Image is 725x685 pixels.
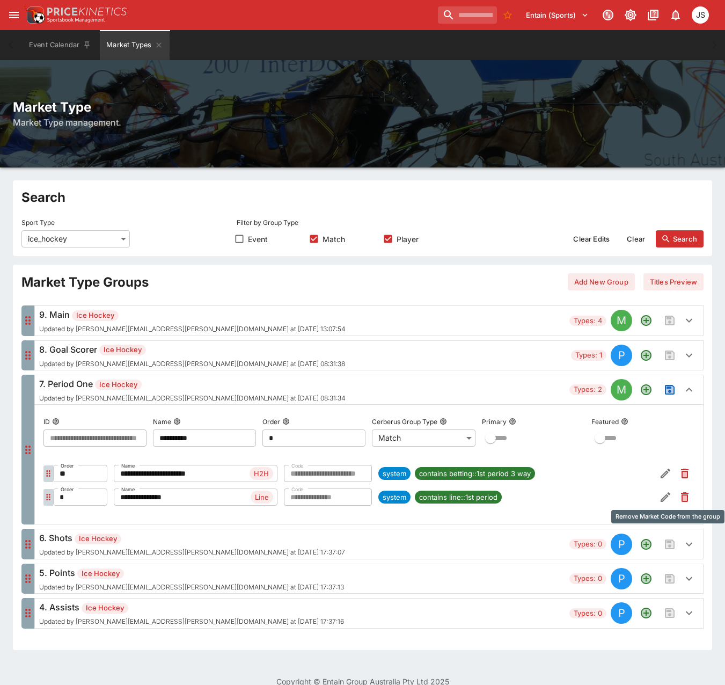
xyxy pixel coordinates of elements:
h6: 9. Main [39,308,346,321]
h6: 4. Assists [39,601,344,614]
span: Updated by [PERSON_NAME][EMAIL_ADDRESS][PERSON_NAME][DOMAIN_NAME] at [DATE] 13:07:54 [39,325,346,333]
span: Save changes to the Market Type group [660,535,679,554]
button: Search [656,230,704,247]
button: Toggle light/dark mode [621,5,640,25]
span: Updated by [PERSON_NAME][EMAIL_ADDRESS][PERSON_NAME][DOMAIN_NAME] at [DATE] 17:37:13 [39,584,344,591]
span: Match [323,234,345,245]
span: Ice Hockey [77,569,124,579]
span: contains line::1st period [415,492,502,503]
img: PriceKinetics [47,8,127,16]
div: PLAYER [611,568,632,589]
button: Add a new Market type to the group [636,346,656,365]
button: Add a new Market type to the group [636,380,656,399]
button: Notifications [666,5,685,25]
label: Name [121,460,135,472]
span: Save changes to the Market Type group [660,569,679,588]
span: Ice Hockey [95,380,142,390]
button: open drawer [4,5,24,25]
p: Order [262,417,280,426]
span: Ice Hockey [75,534,121,544]
span: Ice Hockey [82,603,128,614]
span: Line [251,492,273,503]
span: Save changes to the Market Type group [660,603,679,623]
p: ID [43,417,50,426]
div: MATCH [611,310,632,331]
span: Event [248,234,268,245]
span: Types: 4 [569,316,606,326]
button: Primary [509,418,516,425]
div: Remove Market Code from the group [611,510,724,523]
button: Featured [621,418,628,425]
span: Updated by [PERSON_NAME][EMAIL_ADDRESS][PERSON_NAME][DOMAIN_NAME] at [DATE] 08:31:34 [39,395,346,402]
div: Match [372,429,475,447]
button: Clear [620,230,651,247]
div: PLAYER [611,602,632,624]
span: H2H [250,469,273,479]
button: Titles Preview [643,273,704,290]
span: system [378,492,411,503]
span: Save changes to the Market Type group [660,380,679,399]
span: Ice Hockey [72,310,119,321]
span: Save changes to the Market Type group [660,346,679,365]
span: Updated by [PERSON_NAME][EMAIL_ADDRESS][PERSON_NAME][DOMAIN_NAME] at [DATE] 08:31:38 [39,360,345,368]
button: No Bookmarks [499,6,516,24]
span: Types: 0 [569,539,606,550]
h6: 8. Goal Scorer [39,343,345,356]
h6: 6. Shots [39,531,345,544]
span: system [378,469,411,479]
label: Name [121,484,135,496]
button: Market Types [100,30,170,60]
span: contains betting::1st period 3 way [415,469,535,479]
h2: Search [21,189,704,206]
div: PLAYER [611,534,632,555]
span: Updated by [PERSON_NAME][EMAIL_ADDRESS][PERSON_NAME][DOMAIN_NAME] at [DATE] 17:37:16 [39,618,344,625]
button: Add a new Market type to the group [636,603,656,623]
button: Name [173,418,181,425]
p: Name [153,417,171,426]
button: Add a new Market type to the group [636,311,656,330]
h2: Market Type Groups [21,274,149,290]
label: Order [61,460,74,472]
button: Remove Market Code from the group [675,464,694,483]
button: Documentation [643,5,663,25]
button: Order [282,418,290,425]
button: John Seaton [689,3,712,27]
button: Remove Market Code from the group [675,487,694,507]
button: ID [52,418,60,425]
span: Types: 1 [571,350,606,361]
div: John Seaton [692,6,709,24]
button: Clear Edits [567,230,616,247]
span: Ice Hockey [99,345,146,355]
label: Order [61,484,74,496]
span: Types: 0 [569,573,606,584]
span: Types: 2 [569,384,606,395]
label: Code [291,484,304,496]
h6: 5. Points [39,566,344,579]
span: Save changes to the Market Type group [660,311,679,330]
div: ice_hockey [21,230,130,247]
span: Updated by [PERSON_NAME][EMAIL_ADDRESS][PERSON_NAME][DOMAIN_NAME] at [DATE] 17:37:07 [39,549,345,556]
button: Select Tenant [519,6,595,24]
p: Filter by Group Type [237,218,298,227]
img: PriceKinetics Logo [24,4,45,26]
p: Featured [591,417,619,426]
div: MATCH [611,379,632,400]
span: Types: 0 [569,608,606,619]
h6: Market Type management. [13,116,712,129]
p: Primary [482,417,507,426]
h6: 7. Period One [39,377,346,390]
span: Player [397,234,419,245]
p: Sport Type [21,218,55,227]
button: Add a new Market type to the group [636,569,656,588]
div: PLAYER [611,345,632,366]
p: Cerberus Group Type [372,417,437,426]
button: Event Calendar [23,30,98,60]
button: Cerberus Group Type [440,418,447,425]
input: search [438,6,497,24]
img: Sportsbook Management [47,18,105,23]
h2: Market Type [13,99,712,115]
button: Add New Group [568,273,635,290]
button: Add a new Market type to the group [636,535,656,554]
button: Connected to PK [598,5,618,25]
label: Code [291,460,304,472]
